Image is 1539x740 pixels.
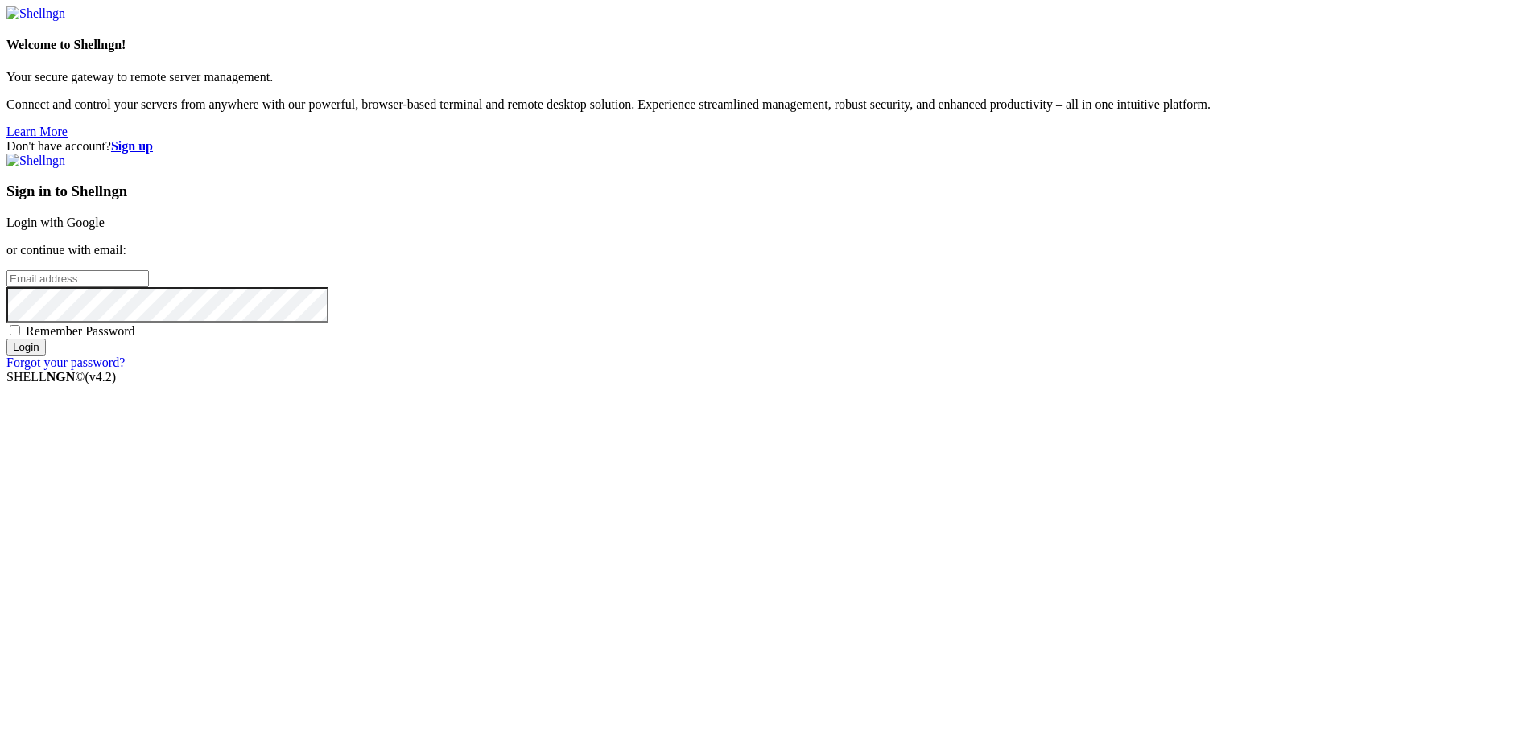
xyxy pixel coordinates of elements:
img: Shellngn [6,154,65,168]
span: 4.2.0 [85,370,117,384]
a: Forgot your password? [6,356,125,369]
a: Sign up [111,139,153,153]
input: Remember Password [10,325,20,335]
p: or continue with email: [6,243,1533,257]
input: Email address [6,270,149,287]
b: NGN [47,370,76,384]
span: Remember Password [26,324,135,338]
p: Connect and control your servers from anywhere with our powerful, browser-based terminal and remo... [6,97,1533,112]
span: SHELL © [6,370,116,384]
p: Your secure gateway to remote server management. [6,70,1533,84]
input: Login [6,339,46,356]
div: Don't have account? [6,139,1533,154]
img: Shellngn [6,6,65,21]
a: Login with Google [6,216,105,229]
a: Learn More [6,125,68,138]
h4: Welcome to Shellngn! [6,38,1533,52]
h3: Sign in to Shellngn [6,183,1533,200]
